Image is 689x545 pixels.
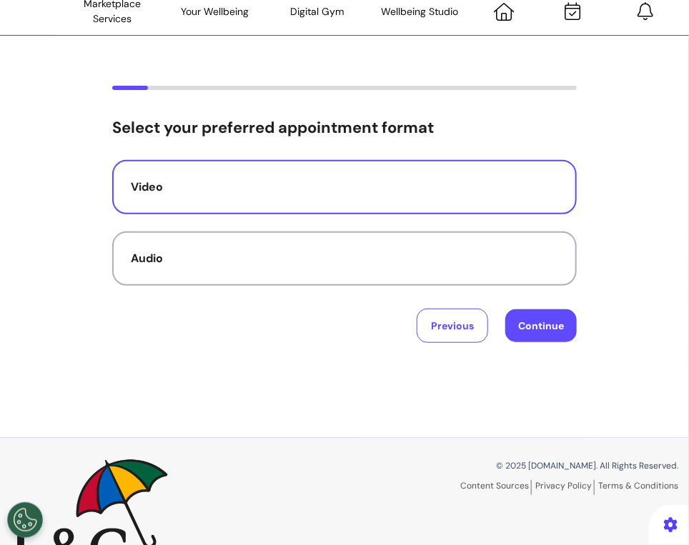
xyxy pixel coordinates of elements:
[7,502,43,538] button: Open Preferences
[355,459,678,472] p: © 2025 [DOMAIN_NAME]. All Rights Reserved.
[460,480,532,495] a: Content Sources
[131,250,558,267] div: Audio
[112,231,577,286] button: Audio
[417,309,488,343] button: Previous
[505,309,577,342] button: Continue
[535,480,595,495] a: Privacy Policy
[112,119,577,137] h2: Select your preferred appointment format
[112,160,577,214] button: Video
[598,480,678,491] a: Terms & Conditions
[131,179,558,196] div: Video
